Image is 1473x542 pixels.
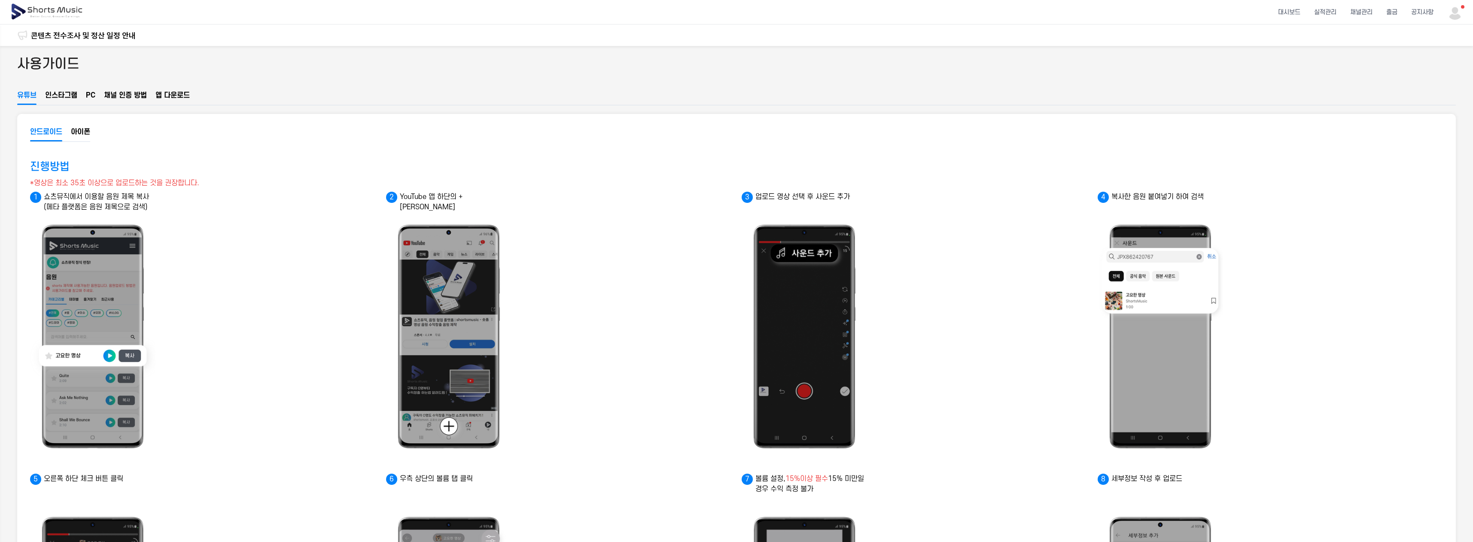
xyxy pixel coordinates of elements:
h3: 진행방법 [30,159,70,175]
p: 업로드 영상 선택 후 사운드 추가 [742,192,870,202]
button: 안드로이드 [30,127,62,141]
img: 모바일가이드 [742,219,867,455]
p: 복사한 음원 붙여넣기 하여 검색 [1098,192,1226,202]
h2: 사용가이드 [17,55,79,74]
p: 우측 상단의 볼륨 탭 클릭 [386,474,515,484]
a: 대시보드 [1271,1,1307,24]
a: 공지사항 [1404,1,1440,24]
img: 사용자 이미지 [1447,4,1463,20]
a: 채널관리 [1343,1,1379,24]
img: 모바일가이드 [386,219,511,455]
p: 세부정보 작성 후 업로드 [1098,474,1226,484]
p: 오른쪽 하단 체크 버튼 클릭 [30,474,159,484]
a: 콘텐츠 전수조사 및 정산 일정 안내 [31,30,136,41]
button: 앱 다운로드 [155,90,190,105]
button: 아이폰 [71,127,90,141]
p: YouTube 앱 하단의 +[PERSON_NAME] [386,192,515,212]
a: 실적관리 [1307,1,1343,24]
img: 모바일가이드 [1098,219,1223,455]
button: PC [86,90,95,105]
img: 모바일가이드 [30,219,155,455]
button: 유튜브 [17,90,37,105]
button: 인스타그램 [45,90,77,105]
a: 출금 [1379,1,1404,24]
p: 쇼츠뮤직에서 이용할 음원 제목 복사 (메타 플랫폼은 음원 제목으로 검색) [30,192,159,212]
img: 알림 아이콘 [17,30,27,40]
button: 채널 인증 방법 [104,90,147,105]
bold: 15%이상 필수 [785,475,828,483]
div: *영상은 최소 35초 이상으로 업로드하는 것을 권장합니다. [30,178,199,188]
p: 볼륨 설정, 15% 미만일 경우 수익 측정 불가 [742,474,870,494]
